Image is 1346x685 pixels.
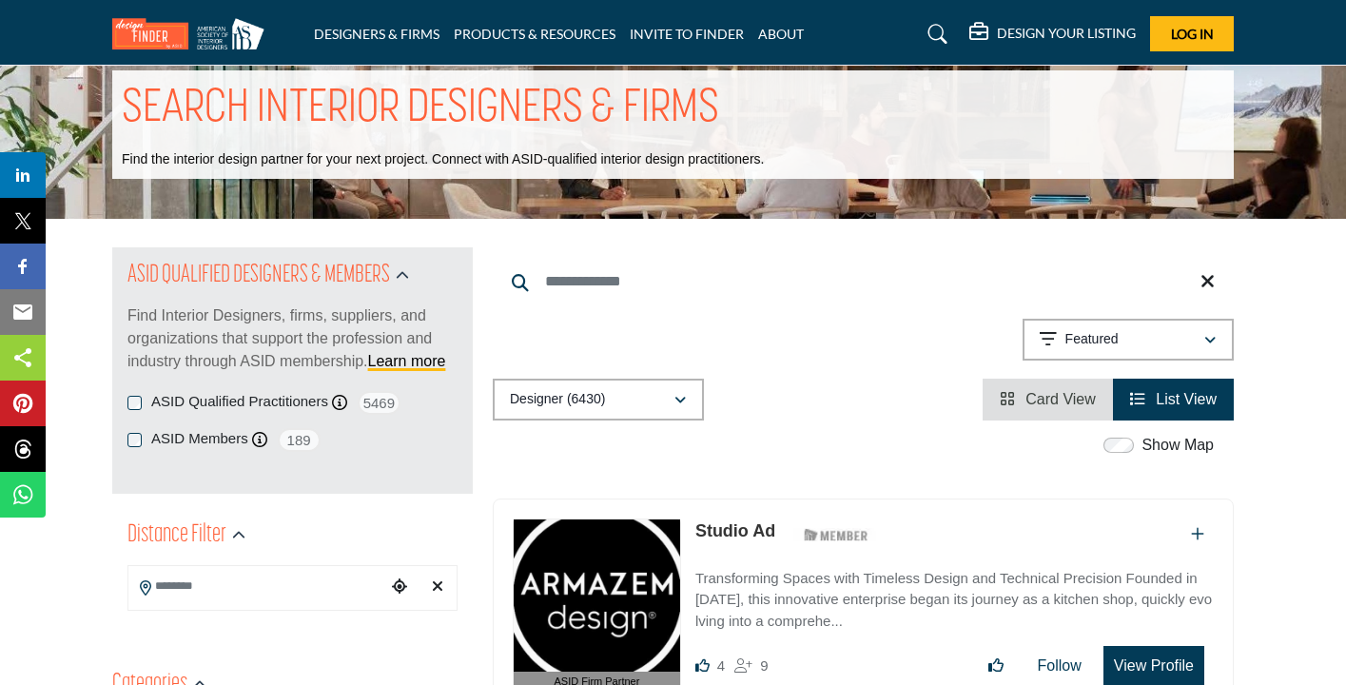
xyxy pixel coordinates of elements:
[983,379,1113,421] li: Card View
[1130,391,1217,407] a: View List
[695,519,775,544] p: Studio Ad
[493,379,704,421] button: Designer (6430)
[1141,434,1214,457] label: Show Map
[493,259,1234,304] input: Search Keyword
[695,658,710,673] i: Likes
[151,428,248,450] label: ASID Members
[760,657,768,674] span: 9
[630,26,744,42] a: INVITE TO FINDER
[122,80,719,139] h1: SEARCH INTERIOR DESIGNERS & FIRMS
[1023,319,1234,361] button: Featured
[793,523,879,547] img: ASID Members Badge Icon
[127,259,390,293] h2: ASID QUALIFIED DESIGNERS & MEMBERS
[514,519,680,672] img: Studio Ad
[385,567,414,608] div: Choose your current location
[151,391,328,413] label: ASID Qualified Practitioners
[1113,379,1234,421] li: List View
[1065,330,1119,349] p: Featured
[969,23,1136,46] div: DESIGN YOUR LISTING
[997,25,1136,42] h5: DESIGN YOUR LISTING
[1191,526,1204,542] a: Add To List
[368,353,446,369] a: Learn more
[1156,391,1217,407] span: List View
[128,568,385,605] input: Search Location
[127,519,226,553] h2: Distance Filter
[1171,26,1214,42] span: Log In
[122,150,764,169] p: Find the interior design partner for your next project. Connect with ASID-qualified interior desi...
[423,567,452,608] div: Clear search location
[976,647,1016,685] button: Like listing
[314,26,439,42] a: DESIGNERS & FIRMS
[1150,16,1234,51] button: Log In
[358,391,400,415] span: 5469
[127,304,458,373] p: Find Interior Designers, firms, suppliers, and organizations that support the profession and indu...
[1025,391,1096,407] span: Card View
[717,657,725,674] span: 4
[1000,391,1096,407] a: View Card
[1025,647,1094,685] button: Follow
[112,18,274,49] img: Site Logo
[695,568,1214,633] p: Transforming Spaces with Timeless Design and Technical Precision Founded in [DATE], this innovati...
[695,521,775,540] a: Studio Ad
[127,433,142,447] input: ASID Members checkbox
[127,396,142,410] input: ASID Qualified Practitioners checkbox
[758,26,804,42] a: ABOUT
[734,655,768,677] div: Followers
[278,428,321,452] span: 189
[695,557,1214,633] a: Transforming Spaces with Timeless Design and Technical Precision Founded in [DATE], this innovati...
[510,390,605,409] p: Designer (6430)
[909,19,960,49] a: Search
[454,26,615,42] a: PRODUCTS & RESOURCES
